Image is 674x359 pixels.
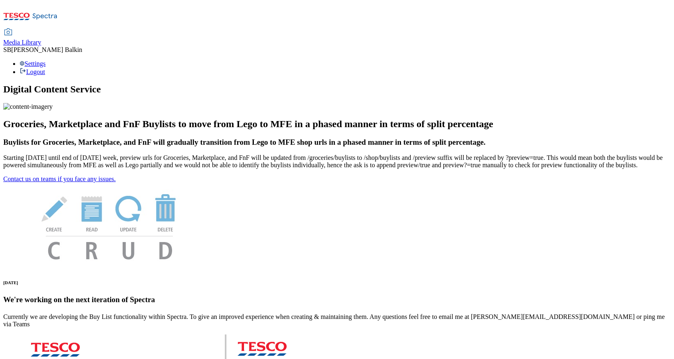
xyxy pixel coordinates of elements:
[3,84,671,95] h1: Digital Content Service
[3,29,41,46] a: Media Library
[3,103,53,110] img: content-imagery
[11,46,83,53] span: [PERSON_NAME] Balkin
[3,154,671,169] p: Starting [DATE] until end of [DATE] week, preview urls for Groceries, Marketplace, and FnF will b...
[3,295,671,304] h3: We're working on the next iteration of Spectra
[3,119,671,130] h2: Groceries, Marketplace and FnF Buylists to move from Lego to MFE in a phased manner in terms of s...
[20,60,46,67] a: Settings
[3,46,11,53] span: SB
[20,68,45,75] a: Logout
[3,313,671,328] p: Currently we are developing the Buy List functionality within Spectra. To give an improved experi...
[3,280,671,285] h6: [DATE]
[3,39,41,46] span: Media Library
[3,138,671,147] h3: Buylists for Groceries, Marketplace, and FnF will gradually transition from Lego to MFE shop urls...
[3,183,216,268] img: News Image
[3,175,116,182] a: Contact us on teams if you face any issues.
